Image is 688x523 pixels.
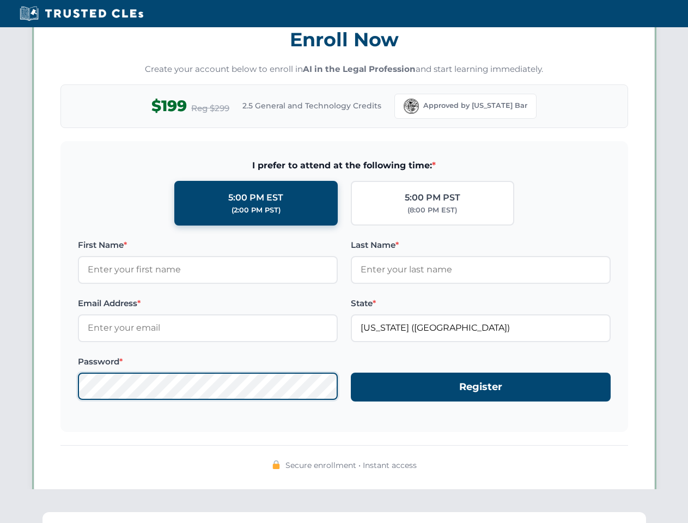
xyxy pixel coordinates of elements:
[78,297,338,310] label: Email Address
[272,460,281,469] img: 🔒
[78,159,611,173] span: I prefer to attend at the following time:
[242,100,381,112] span: 2.5 General and Technology Credits
[351,314,611,342] input: Florida (FL)
[351,239,611,252] label: Last Name
[60,22,628,57] h3: Enroll Now
[60,63,628,76] p: Create your account below to enroll in and start learning immediately.
[351,297,611,310] label: State
[16,5,147,22] img: Trusted CLEs
[228,191,283,205] div: 5:00 PM EST
[404,99,419,114] img: Florida Bar
[303,64,416,74] strong: AI in the Legal Profession
[423,100,527,111] span: Approved by [US_STATE] Bar
[405,191,460,205] div: 5:00 PM PST
[191,102,229,115] span: Reg $299
[78,239,338,252] label: First Name
[78,355,338,368] label: Password
[78,256,338,283] input: Enter your first name
[351,373,611,402] button: Register
[232,205,281,216] div: (2:00 PM PST)
[285,459,417,471] span: Secure enrollment • Instant access
[151,94,187,118] span: $199
[351,256,611,283] input: Enter your last name
[407,205,457,216] div: (8:00 PM EST)
[78,314,338,342] input: Enter your email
